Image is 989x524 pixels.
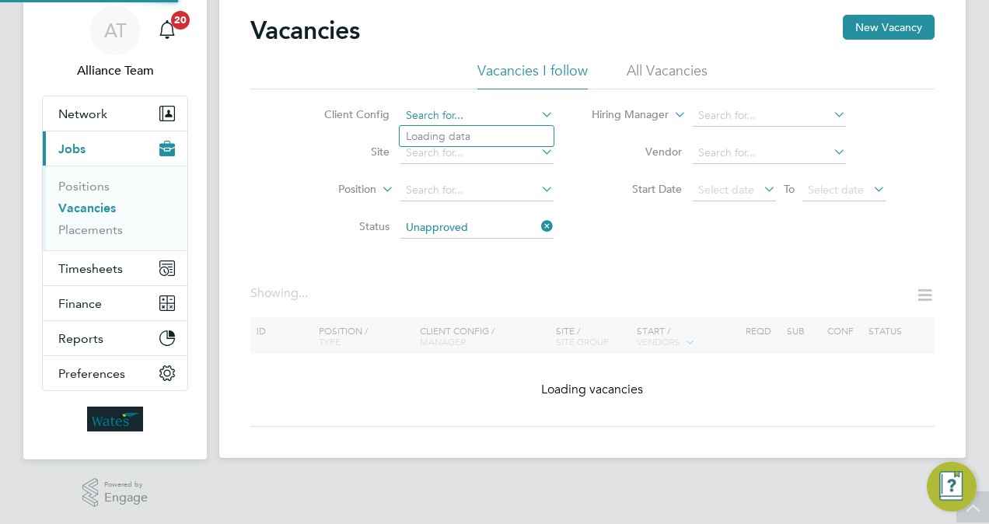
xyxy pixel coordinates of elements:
button: Preferences [43,356,187,390]
input: Select one [400,217,554,239]
input: Search for... [400,180,554,201]
h2: Vacancies [250,15,360,46]
input: Search for... [693,142,846,164]
a: Vacancies [58,201,116,215]
label: Hiring Manager [579,107,669,123]
a: 20 [152,5,183,55]
span: Powered by [104,478,148,491]
span: To [779,179,799,199]
button: Engage Resource Center [927,462,977,512]
span: Preferences [58,366,125,381]
span: Select date [698,183,754,197]
li: All Vacancies [627,61,708,89]
span: AT [104,20,127,40]
button: Timesheets [43,251,187,285]
button: New Vacancy [843,15,935,40]
a: ATAlliance Team [42,5,188,80]
span: 20 [171,11,190,30]
a: Go to home page [42,407,188,431]
span: Engage [104,491,148,505]
input: Search for... [400,142,554,164]
span: Alliance Team [42,61,188,80]
span: Network [58,107,107,121]
span: Jobs [58,141,86,156]
input: Search for... [693,105,846,127]
label: Client Config [300,107,390,121]
span: Timesheets [58,261,123,276]
img: wates-logo-retina.png [87,407,143,431]
span: ... [299,285,308,301]
label: Status [300,219,390,233]
a: Placements [58,222,123,237]
div: Jobs [43,166,187,250]
label: Vendor [592,145,682,159]
label: Position [287,182,376,197]
div: Showing [250,285,311,302]
li: Loading data [400,126,554,146]
span: Reports [58,331,103,346]
li: Vacancies I follow [477,61,588,89]
button: Finance [43,286,187,320]
button: Reports [43,321,187,355]
label: Start Date [592,182,682,196]
input: Search for... [400,105,554,127]
span: Finance [58,296,102,311]
button: Jobs [43,131,187,166]
button: Network [43,96,187,131]
a: Powered byEngage [82,478,149,508]
a: Positions [58,179,110,194]
span: Select date [808,183,864,197]
label: Site [300,145,390,159]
